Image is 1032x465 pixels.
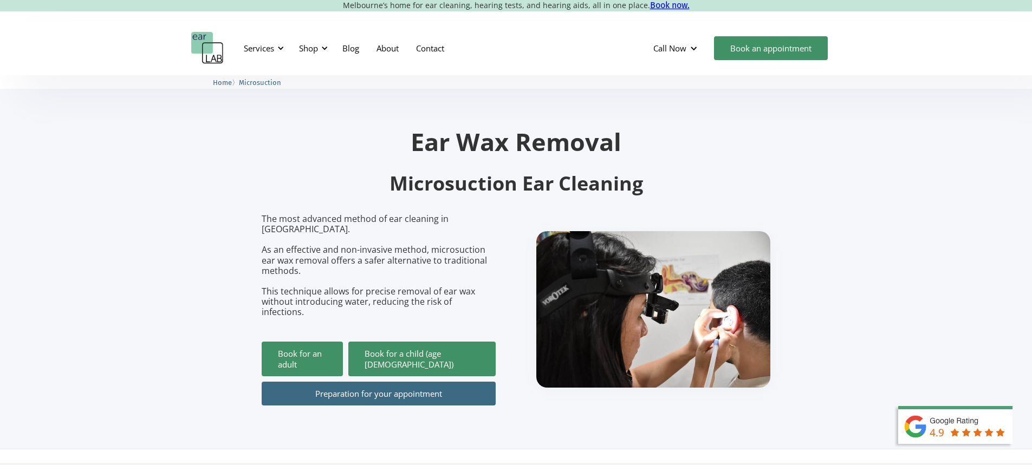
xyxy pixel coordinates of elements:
[213,77,232,87] a: Home
[653,43,686,54] div: Call Now
[299,43,318,54] div: Shop
[714,36,828,60] a: Book an appointment
[536,231,770,388] img: boy getting ear checked.
[244,43,274,54] div: Services
[262,342,343,376] a: Book for an adult
[262,171,771,197] h2: Microsuction Ear Cleaning
[645,32,709,64] div: Call Now
[262,129,771,154] h1: Ear Wax Removal
[407,32,453,64] a: Contact
[348,342,496,376] a: Book for a child (age [DEMOGRAPHIC_DATA])
[262,214,496,318] p: The most advanced method of ear cleaning in [GEOGRAPHIC_DATA]. As an effective and non-invasive m...
[239,77,281,87] a: Microsuction
[213,77,239,88] li: 〉
[334,32,368,64] a: Blog
[293,32,331,64] div: Shop
[239,78,281,87] span: Microsuction
[237,32,287,64] div: Services
[191,32,224,64] a: home
[262,382,496,405] a: Preparation for your appointment
[368,32,407,64] a: About
[213,78,232,87] span: Home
